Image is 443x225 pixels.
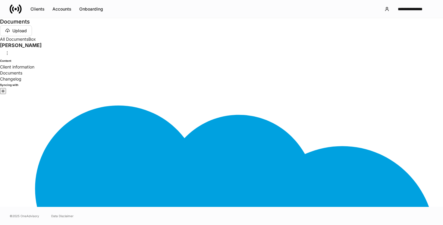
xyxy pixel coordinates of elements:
div: Upload [12,28,27,34]
a: Box [28,36,36,42]
div: Accounts [52,6,71,12]
button: Clients [27,4,49,14]
span: © 2025 OneAdvisory [10,214,39,218]
a: Data Disclaimer [51,214,74,218]
button: Accounts [49,4,75,14]
div: Clients [30,6,45,12]
button: Onboarding [75,4,107,14]
div: Onboarding [79,6,103,12]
